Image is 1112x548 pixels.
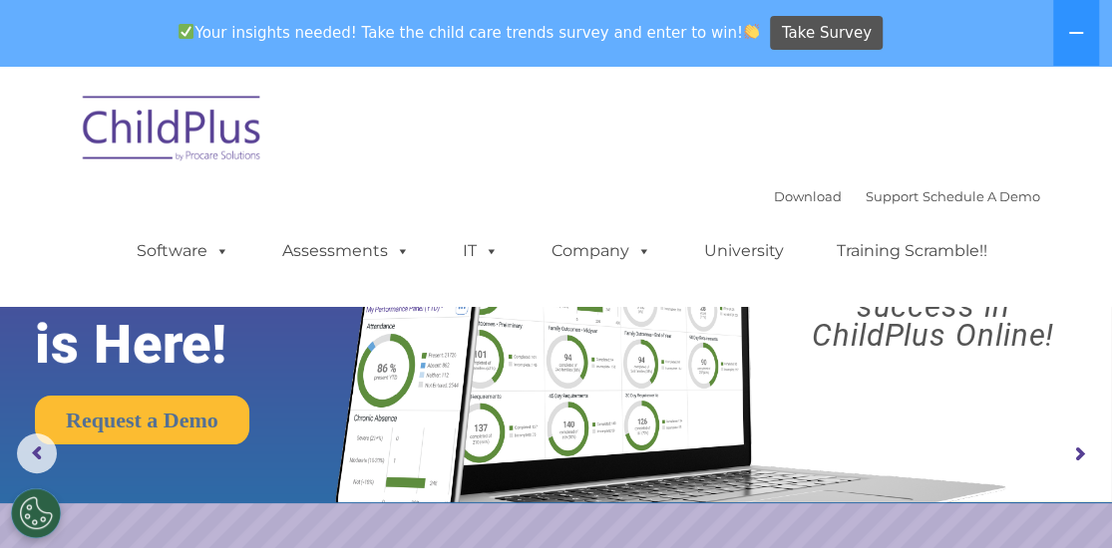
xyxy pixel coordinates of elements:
[35,192,390,375] rs-layer: The Future of ChildPlus is Here!
[923,188,1040,204] a: Schedule A Demo
[770,16,883,51] a: Take Survey
[866,188,919,204] a: Support
[684,231,804,271] a: University
[774,188,842,204] a: Download
[768,205,1098,350] rs-layer: Boost your productivity and streamline your success in ChildPlus Online!
[11,488,61,538] button: Cookies Settings
[117,231,249,271] a: Software
[35,396,249,444] a: Request a Demo
[262,231,430,271] a: Assessments
[774,188,1040,204] font: |
[171,13,768,52] span: Your insights needed! Take the child care trends survey and enter to win!
[532,231,671,271] a: Company
[443,231,519,271] a: IT
[782,16,872,51] span: Take Survey
[817,231,1007,271] a: Training Scramble!!
[744,24,759,39] img: 👏
[73,82,272,181] img: ChildPlus by Procare Solutions
[179,24,193,39] img: ✅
